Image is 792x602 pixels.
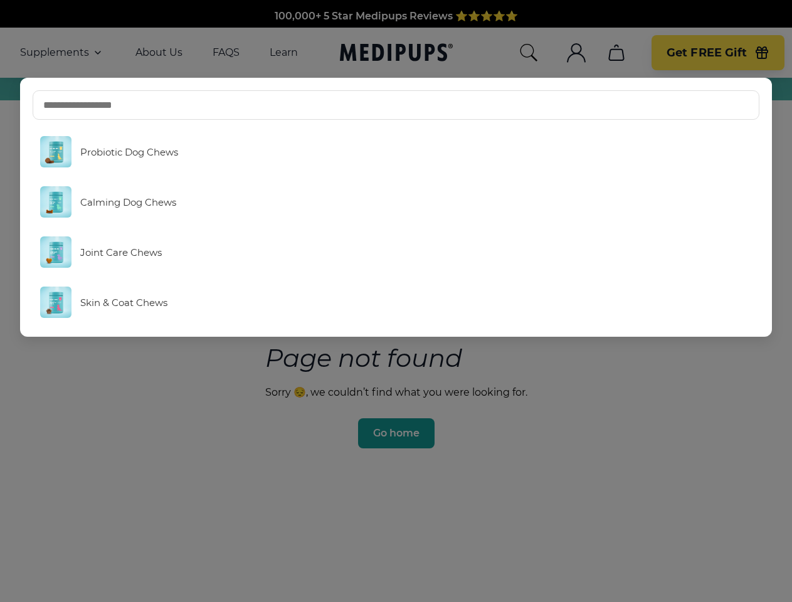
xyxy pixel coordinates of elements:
[40,236,71,268] img: Joint Care Chews
[40,136,71,167] img: Probiotic Dog Chews
[80,146,178,158] span: Probiotic Dog Chews
[33,130,760,174] a: Probiotic Dog Chews
[80,297,167,309] span: Skin & Coat Chews
[40,186,71,218] img: Calming Dog Chews
[33,280,760,324] a: Skin & Coat Chews
[80,196,176,208] span: Calming Dog Chews
[33,230,760,274] a: Joint Care Chews
[33,180,760,224] a: Calming Dog Chews
[80,246,162,258] span: Joint Care Chews
[40,287,71,318] img: Skin & Coat Chews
